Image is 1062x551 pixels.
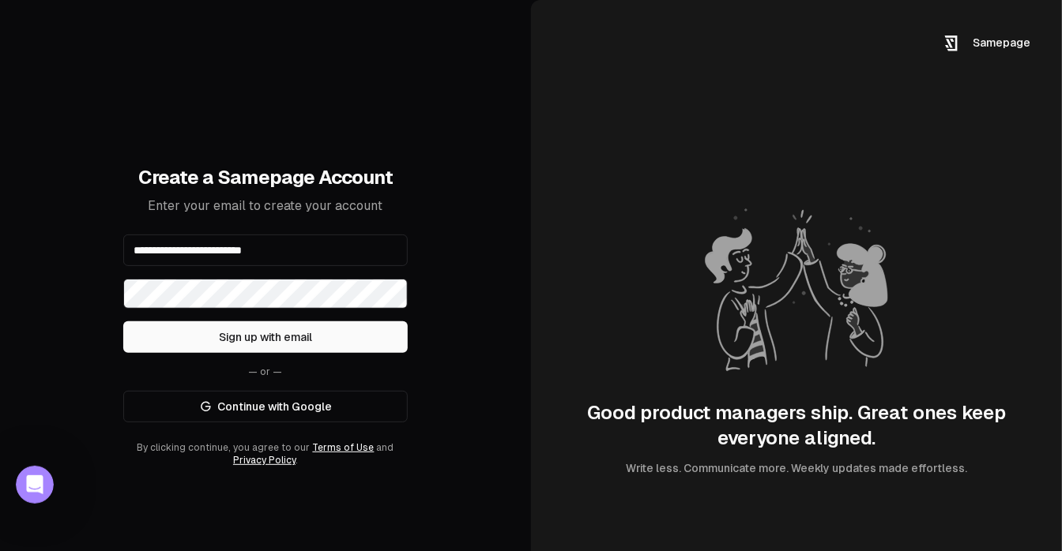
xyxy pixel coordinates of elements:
[123,365,408,378] div: — or —
[123,441,408,467] div: By clicking continue, you agree to our and .
[313,442,375,453] a: Terms of Use
[123,165,408,190] h1: Create a Samepage Account
[626,460,967,476] div: Write less. Communicate more. Weekly updates made effortless.
[16,466,54,504] iframe: Intercom live chat
[123,391,408,422] a: Continue with Google
[123,321,408,353] button: Sign up with email
[973,36,1030,49] span: Samepage
[563,400,1030,451] div: Good product managers ship. Great ones keep everyone aligned.
[233,455,296,466] a: Privacy Policy
[123,197,408,216] p: Enter your email to create your account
